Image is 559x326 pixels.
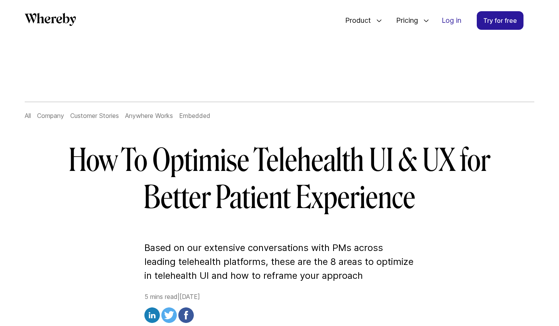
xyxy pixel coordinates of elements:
[70,112,119,119] a: Customer Stories
[161,307,177,323] img: twitter
[144,292,415,325] div: 5 mins read | [DATE]
[178,307,194,323] img: facebook
[144,307,160,323] img: linkedin
[388,8,420,33] span: Pricing
[435,12,468,29] a: Log in
[125,112,173,119] a: Anywhere Works
[25,13,76,29] a: Whereby
[37,112,64,119] a: Company
[25,13,76,26] svg: Whereby
[144,241,415,283] p: Based on our extensive conversations with PMs across leading telehealth platforms, these are the ...
[179,112,210,119] a: Embedded
[337,8,373,33] span: Product
[477,11,523,30] a: Try for free
[57,142,502,216] h1: How To Optimise Telehealth UI & UX for Better Patient Experience
[25,112,31,119] a: All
